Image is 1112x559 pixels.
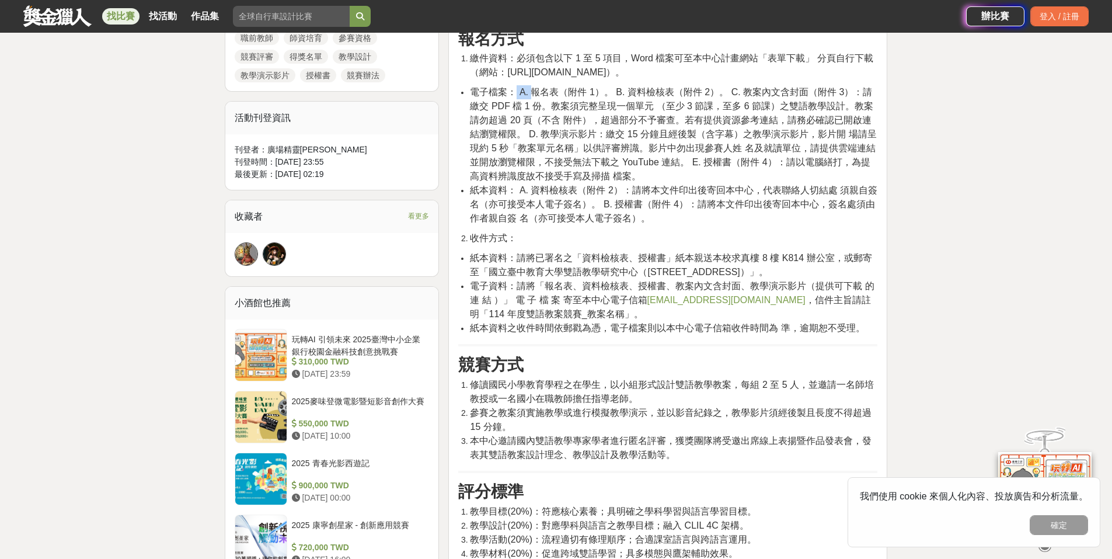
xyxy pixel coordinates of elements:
a: 授權書 [300,68,336,82]
a: Avatar [263,242,286,266]
strong: 評分標準 [458,482,524,501]
span: 參賽之教案須實施教學或進行模擬教學演示，並以影音紀錄之，教學影片須經後製且長度不得超過 15 分鐘。 [470,408,872,432]
div: 550,000 TWD [292,418,425,430]
a: 玩轉AI 引領未來 2025臺灣中小企業銀行校園金融科技創意挑戰賽 310,000 TWD [DATE] 23:59 [235,329,430,381]
a: 得獎名單 [284,50,328,64]
span: 修讀國民小學教育學程之在學生，以小組形式設計雙語教學教案，每組 2 至 5 人，並邀請一名師培教授或一名國小在職教師擔任指導老師。 [470,380,874,404]
div: 900,000 TWD [292,480,425,492]
span: 收藏者 [235,211,263,221]
span: 紙本資料之收件時間依郵戳為憑，電子檔案則以本中心電子信箱收件時間為 準，逾期恕不受理。 [470,323,864,333]
div: 刊登者： 廣場精靈[PERSON_NAME] [235,144,430,156]
div: 2025 康寧創星家 - 創新應用競賽 [292,519,425,541]
div: 小酒館也推薦 [225,287,439,320]
img: Avatar [235,243,257,265]
span: 教學設計(20%)：對應學科與語言之教學目標；融入 CLIL 4C 架構。 [470,520,749,530]
span: 我們使用 cookie 來個人化內容、投放廣告和分析流量。 [860,491,1088,501]
div: 2025麥味登微電影暨短影音創作大賽 [292,395,425,418]
a: 參賽資格 [333,31,377,45]
strong: 競賽方式 [458,356,524,374]
span: 本中心邀請國內雙語教學專家學者進行匿名評審，獲獎團隊將受邀出席線上表揚暨作品發表會，發表其雙語教案設計理念、教學設計及教學活動等。 [470,436,872,460]
div: [DATE] 00:00 [292,492,425,504]
span: 電子資料：請將「報名表、資料檢核表、授權書、教案內文含封面、教學演示影片（提供可下載 的 連 結 ）」 電 子 檔 案 寄至本中心電子信箱 ，信件主旨請註明「114 年度雙語教案競賽_教案名稱」。 [470,281,874,319]
div: 玩轉AI 引領未來 2025臺灣中小企業銀行校園金融科技創意挑戰賽 [292,334,425,356]
span: 繳件資料：必須包含以下 1 至 5 項目，Word 檔案可至本中心計畫網站「表單下載」 分頁自行下載（網站：[URL][DOMAIN_NAME]）。 [470,53,873,77]
span: 紙本資料：請將已署名之「資料檢核表、授權書」紙本親送本校求真樓 8 樓 K814 辦公室，或郵寄至「國立臺中教育大學雙語教學研究中心（[STREET_ADDRESS]）」。 [470,253,872,277]
div: 刊登時間： [DATE] 23:55 [235,156,430,168]
div: 登入 / 註冊 [1030,6,1089,26]
a: 教學演示影片 [235,68,295,82]
a: 競賽辦法 [341,68,385,82]
span: 收件方式： [470,233,517,243]
a: 找活動 [144,8,182,25]
a: Avatar [235,242,258,266]
span: 電子檔案： A. 報名表（附件 1）。 B. 資料檢核表（附件 2）。 C. 教案內文含封面（附件 3）：請繳交 PDF 檔 1 份。教案須完整呈現一個單元 （至少 3 節課，至多 6 節課）之... [470,87,876,181]
input: 全球自行車設計比賽 [233,6,350,27]
a: 2025麥味登微電影暨短影音創作大賽 550,000 TWD [DATE] 10:00 [235,391,430,443]
span: 紙本資料： A. 資料檢核表（附件 2）：請將本文件印出後寄回本中心，代表聯絡人切結處 須親自簽名（亦可接受本人電子簽名）。 B. 授權書（附件 4）：請將本文件印出後寄回本中心，簽名處須由作者... [470,185,877,223]
a: [EMAIL_ADDRESS][DOMAIN_NAME] [647,295,806,305]
a: 作品集 [186,8,224,25]
a: 職前教師 [235,31,279,45]
img: d2146d9a-e6f6-4337-9592-8cefde37ba6b.png [998,445,1092,523]
div: [DATE] 10:00 [292,430,425,442]
span: 看更多 [408,210,429,223]
div: [DATE] 23:59 [292,368,425,380]
div: 活動刊登資訊 [225,102,439,134]
strong: 報名方式 [458,30,524,48]
span: 教學目標(20%)：符應核心素養；具明確之學科學習與語言學習目標。 [470,506,757,516]
div: 310,000 TWD [292,356,425,368]
a: 教學設計 [333,50,377,64]
button: 確定 [1030,515,1088,535]
a: 競賽評審 [235,50,279,64]
a: 找比賽 [102,8,140,25]
img: Avatar [263,243,285,265]
a: 師資培育 [284,31,328,45]
a: 2025 青春光影西遊記 900,000 TWD [DATE] 00:00 [235,453,430,505]
span: 教學材料(20%)：促進跨域雙語學習；具多模態與鷹架輔助效果。 [470,548,738,558]
span: 教學活動(20%)：流程適切有條理順序；合適課室語言與跨語言運用。 [470,534,757,544]
div: 最後更新： [DATE] 02:19 [235,168,430,180]
a: 辦比賽 [966,6,1024,26]
div: 2025 青春光影西遊記 [292,457,425,480]
div: 720,000 TWD [292,541,425,554]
